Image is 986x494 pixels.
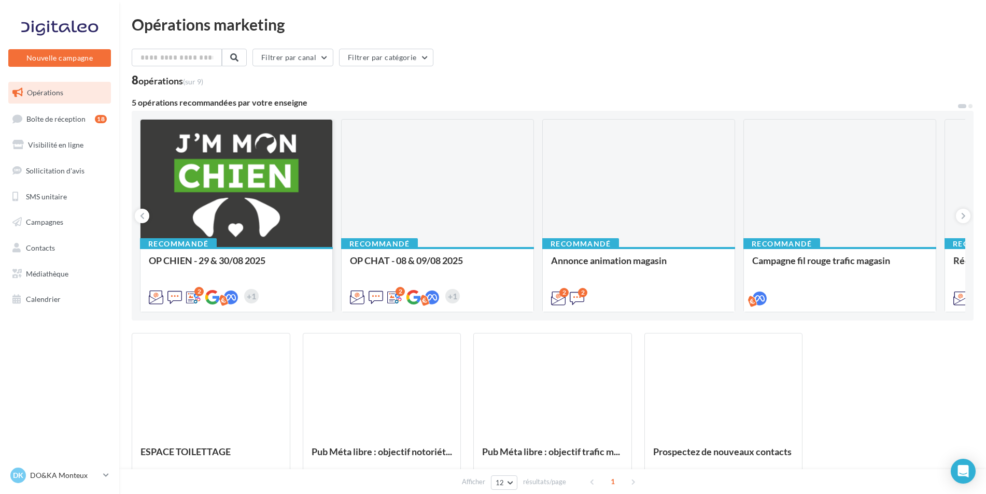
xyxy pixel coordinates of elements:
[578,288,587,297] div: 2
[396,287,405,296] div: 2
[496,478,504,487] span: 12
[339,49,433,66] button: Filtrer par catégorie
[542,238,619,250] div: Recommandé
[132,17,974,32] div: Opérations marketing
[6,160,113,182] a: Sollicitation d'avis
[138,76,203,85] div: opérations
[30,470,99,481] p: DO&KA Monteux
[482,446,620,457] span: Pub Méta libre : objectif trafic m...
[26,217,63,226] span: Campagnes
[6,82,113,104] a: Opérations
[6,186,113,208] a: SMS unitaire
[6,134,113,156] a: Visibilité en ligne
[140,446,231,457] span: ESPACE TOILETTAGE
[6,237,113,259] a: Contacts
[604,473,621,490] span: 1
[26,269,68,278] span: Médiathèque
[140,238,217,250] div: Recommandé
[149,255,265,266] span: OP CHIEN - 29 & 30/08 2025
[26,192,67,200] span: SMS unitaire
[743,238,820,250] div: Recommandé
[312,446,452,457] span: Pub Méta libre : objectif notoriét...
[13,470,23,481] span: DK
[752,255,890,266] span: Campagne fil rouge trafic magasin
[8,466,111,485] a: DK DO&KA Monteux
[183,77,203,86] span: (sur 9)
[462,477,485,487] span: Afficher
[523,477,566,487] span: résultats/page
[132,75,203,86] div: 8
[26,166,84,175] span: Sollicitation d'avis
[6,211,113,233] a: Campagnes
[6,263,113,285] a: Médiathèque
[95,115,107,123] div: 18
[132,98,957,107] div: 5 opérations recommandées par votre enseigne
[653,446,792,457] span: Prospectez de nouveaux contacts
[491,475,517,490] button: 12
[194,287,204,296] div: 2
[244,289,259,303] div: +1
[951,459,976,484] div: Open Intercom Messenger
[26,243,55,252] span: Contacts
[26,114,86,123] span: Boîte de réception
[252,49,333,66] button: Filtrer par canal
[551,255,667,266] span: Annonce animation magasin
[8,49,111,67] button: Nouvelle campagne
[445,289,460,303] div: +1
[6,108,113,130] a: Boîte de réception18
[26,295,61,303] span: Calendrier
[559,288,569,297] div: 2
[6,288,113,310] a: Calendrier
[28,140,83,149] span: Visibilité en ligne
[341,238,418,250] div: Recommandé
[27,88,63,97] span: Opérations
[350,255,463,266] span: OP CHAT - 08 & 09/08 2025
